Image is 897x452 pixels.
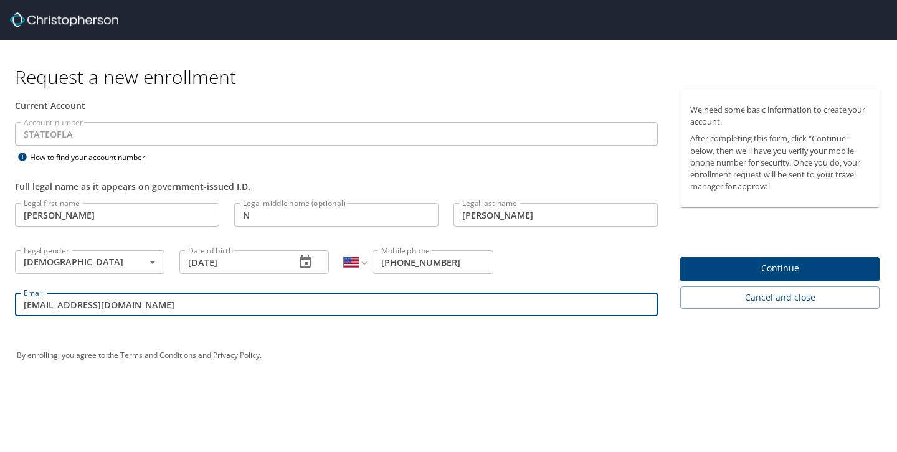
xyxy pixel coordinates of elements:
[15,149,171,165] div: How to find your account number
[15,250,164,274] div: [DEMOGRAPHIC_DATA]
[10,12,118,27] img: cbt logo
[690,133,870,192] p: After completing this form, click "Continue" below, then we'll have you verify your mobile phone ...
[17,340,880,371] div: By enrolling, you agree to the and .
[120,350,196,360] a: Terms and Conditions
[15,180,658,193] div: Full legal name as it appears on government-issued I.D.
[15,65,890,89] h1: Request a new enrollment
[690,290,870,306] span: Cancel and close
[690,104,870,128] p: We need some basic information to create your account.
[179,250,285,274] input: MM/DD/YYYY
[680,286,880,309] button: Cancel and close
[690,261,870,276] span: Continue
[213,350,260,360] a: Privacy Policy
[680,257,880,281] button: Continue
[373,250,493,274] input: Enter phone number
[15,99,658,112] div: Current Account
